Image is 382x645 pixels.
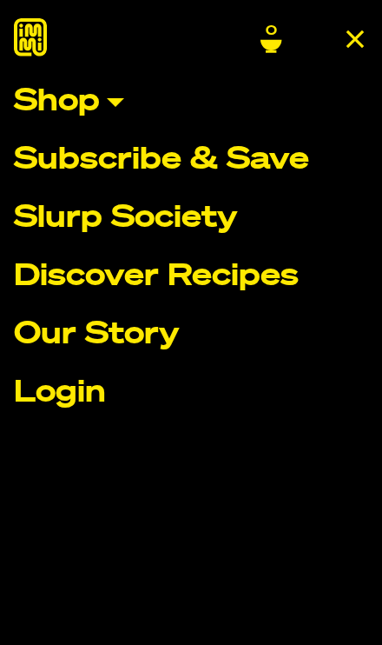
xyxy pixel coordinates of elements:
[14,87,368,117] a: Shop
[14,378,368,409] a: Login
[14,203,368,234] a: Slurp Society
[339,30,368,48] button: close menu
[14,145,368,176] a: Subscribe & Save
[14,320,368,350] a: Our Story
[266,23,277,39] span: 0
[14,262,368,292] a: Discover Recipes
[260,23,282,53] a: 0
